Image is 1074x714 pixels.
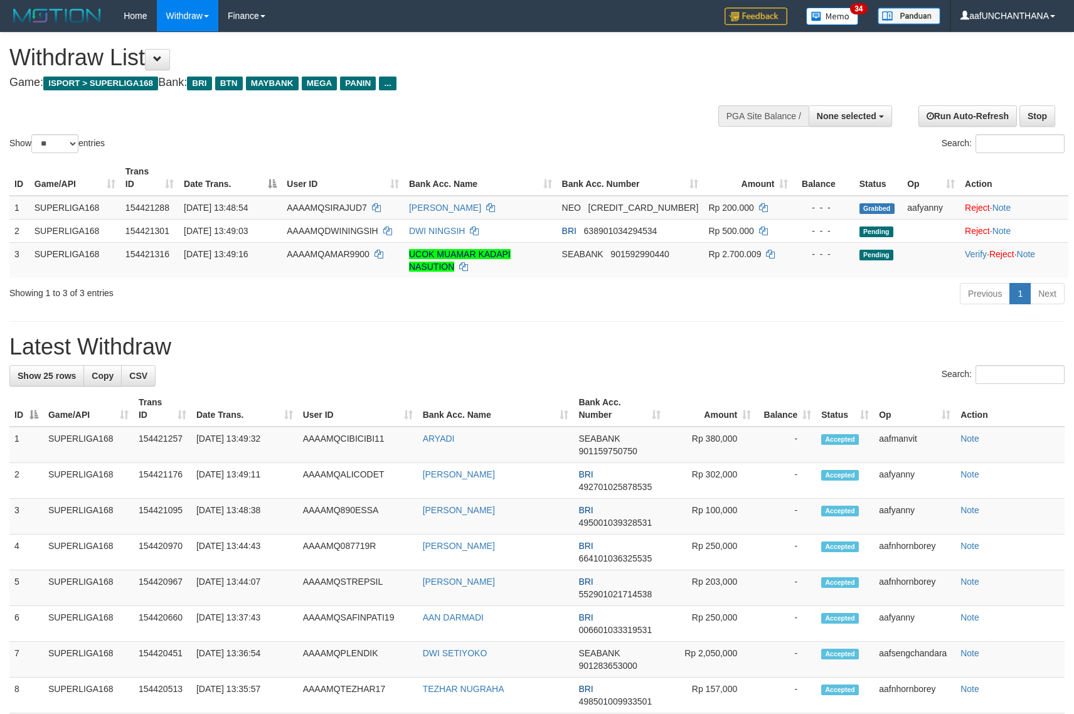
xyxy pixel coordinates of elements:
th: Trans ID: activate to sort column ascending [134,391,191,427]
td: - [756,427,816,463]
td: 4 [9,535,43,570]
th: User ID: activate to sort column ascending [282,160,404,196]
a: Next [1030,283,1065,304]
td: [DATE] 13:49:11 [191,463,298,499]
td: aafnhornborey [874,678,955,713]
span: Copy 492701025878535 to clipboard [578,482,652,492]
span: 34 [850,3,867,14]
div: Showing 1 to 3 of 3 entries [9,282,438,299]
th: Amount: activate to sort column ascending [703,160,793,196]
span: Accepted [821,613,859,624]
span: Accepted [821,541,859,552]
a: TEZHAR NUGRAHA [423,684,504,694]
td: AAAAMQPLENDIK [298,642,418,678]
th: Date Trans.: activate to sort column descending [179,160,282,196]
td: · · [960,242,1068,278]
td: 154420660 [134,606,191,642]
td: SUPERLIGA168 [29,219,120,242]
td: SUPERLIGA168 [43,642,134,678]
th: ID: activate to sort column descending [9,391,43,427]
td: aafyanny [874,499,955,535]
td: - [756,606,816,642]
a: DWI SETIYOKO [423,648,487,658]
a: [PERSON_NAME] [423,469,495,479]
th: Op: activate to sort column ascending [874,391,955,427]
span: Accepted [821,649,859,659]
span: Rp 200.000 [708,203,753,213]
td: aafnhornborey [874,535,955,570]
td: - [756,499,816,535]
span: Rp 500.000 [708,226,753,236]
a: Run Auto-Refresh [918,105,1017,127]
label: Search: [942,365,1065,384]
span: Copy 901592990440 to clipboard [610,249,669,259]
th: Trans ID: activate to sort column ascending [120,160,179,196]
td: 154420451 [134,642,191,678]
span: BRI [578,541,593,551]
td: [DATE] 13:44:07 [191,570,298,606]
td: AAAAMQ087719R [298,535,418,570]
div: - - - [798,225,849,237]
span: NEO [562,203,581,213]
th: Action [955,391,1065,427]
td: aafyanny [874,606,955,642]
th: Bank Acc. Number: activate to sort column ascending [573,391,666,427]
span: BRI [562,226,577,236]
a: [PERSON_NAME] [423,577,495,587]
span: 154421301 [125,226,169,236]
td: [DATE] 13:49:32 [191,427,298,463]
a: UCOK MUAMAR KADAPI NASUTION [409,249,511,272]
a: Note [960,612,979,622]
select: Showentries [31,134,78,153]
a: Reject [965,226,990,236]
td: 2 [9,219,29,242]
a: DWI NINGSIH [409,226,465,236]
span: [DATE] 13:49:03 [184,226,248,236]
span: ... [379,77,396,90]
a: [PERSON_NAME] [409,203,481,213]
span: AAAAMQDWININGSIH [287,226,378,236]
span: AAAAMQSIRAJUD7 [287,203,367,213]
td: 8 [9,678,43,713]
td: 154421257 [134,427,191,463]
span: Copy 5859459293703475 to clipboard [588,203,699,213]
label: Show entries [9,134,105,153]
th: Game/API: activate to sort column ascending [43,391,134,427]
img: Feedback.jpg [725,8,787,25]
td: AAAAMQ890ESSA [298,499,418,535]
td: Rp 157,000 [666,678,756,713]
a: [PERSON_NAME] [423,541,495,551]
td: 1 [9,427,43,463]
td: 7 [9,642,43,678]
td: - [756,535,816,570]
span: BTN [215,77,243,90]
h1: Withdraw List [9,45,703,70]
span: BRI [578,577,593,587]
td: 154420967 [134,570,191,606]
td: AAAAMQSAFINPATI19 [298,606,418,642]
td: 3 [9,499,43,535]
th: Game/API: activate to sort column ascending [29,160,120,196]
td: Rp 250,000 [666,535,756,570]
td: aafmanvit [874,427,955,463]
h1: Latest Withdraw [9,334,1065,360]
img: panduan.png [878,8,940,24]
span: ISPORT > SUPERLIGA168 [43,77,158,90]
td: AAAAMQCIBICIBI11 [298,427,418,463]
th: Action [960,160,1068,196]
td: 154420513 [134,678,191,713]
a: Note [960,684,979,694]
span: Pending [859,226,893,237]
div: - - - [798,248,849,260]
th: Date Trans.: activate to sort column ascending [191,391,298,427]
span: Copy 901159750750 to clipboard [578,446,637,456]
span: CSV [129,371,147,381]
td: - [756,463,816,499]
td: SUPERLIGA168 [43,606,134,642]
a: Reject [989,249,1014,259]
h4: Game: Bank: [9,77,703,89]
span: SEABANK [562,249,603,259]
td: SUPERLIGA168 [43,678,134,713]
th: Balance [793,160,854,196]
td: SUPERLIGA168 [29,242,120,278]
